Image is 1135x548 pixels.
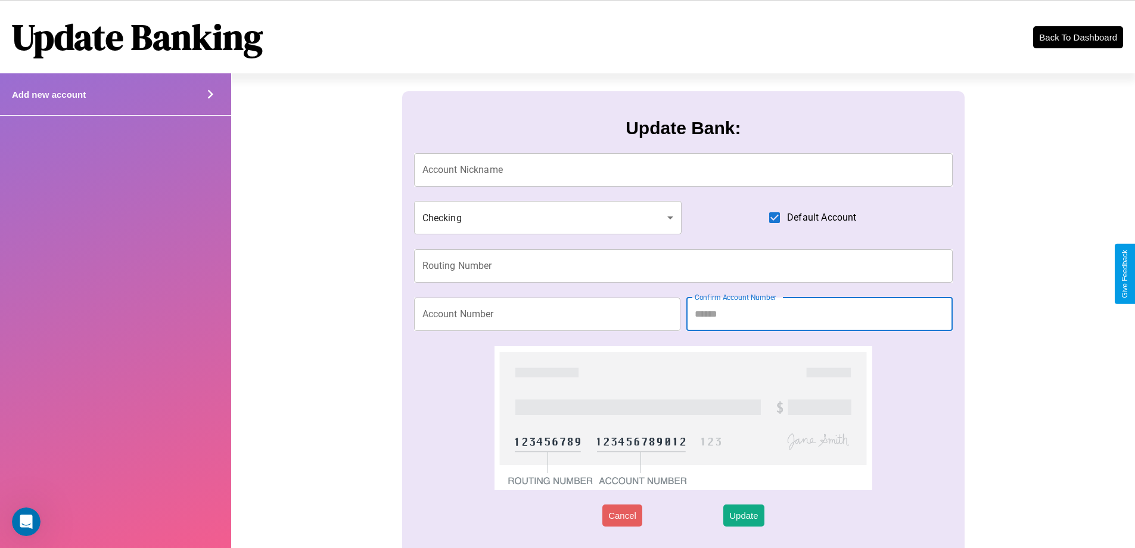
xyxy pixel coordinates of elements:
[1033,26,1123,48] button: Back To Dashboard
[695,292,776,302] label: Confirm Account Number
[12,507,41,536] iframe: Intercom live chat
[12,89,86,100] h4: Add new account
[626,118,741,138] h3: Update Bank:
[495,346,872,490] img: check
[414,201,682,234] div: Checking
[1121,250,1129,298] div: Give Feedback
[723,504,764,527] button: Update
[602,504,642,527] button: Cancel
[12,13,263,61] h1: Update Banking
[787,210,856,225] span: Default Account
